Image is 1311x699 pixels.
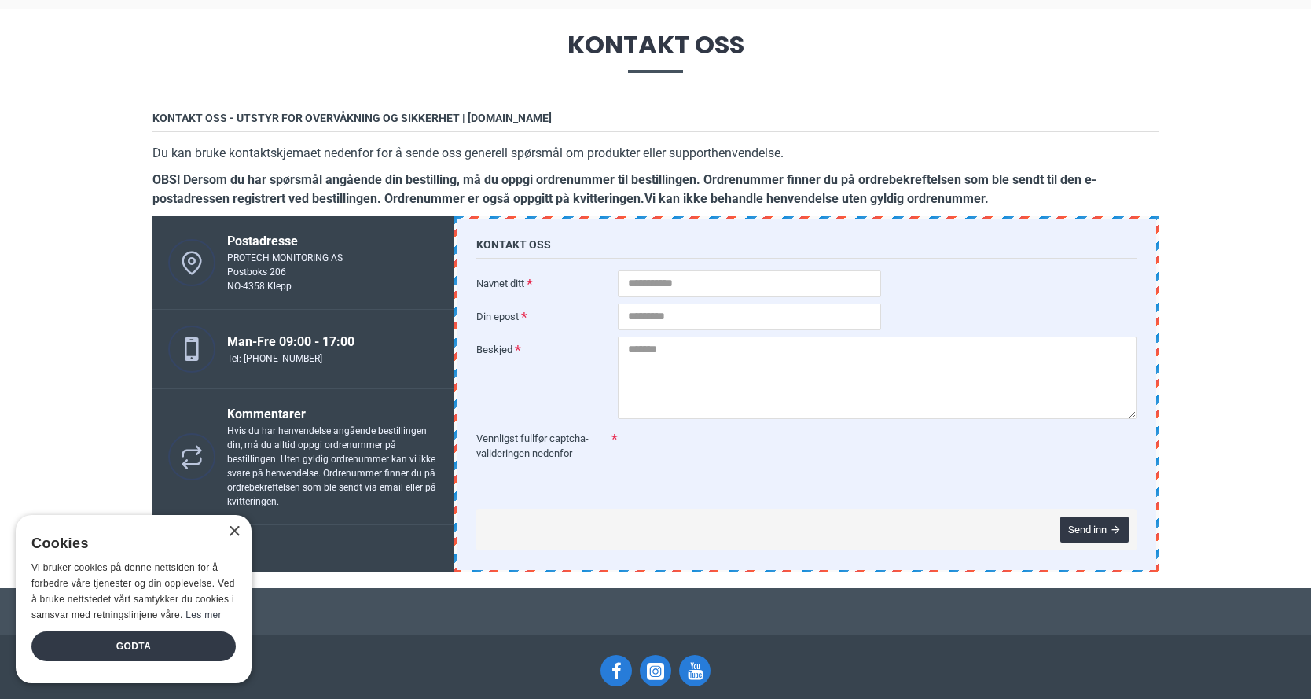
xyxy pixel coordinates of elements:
[1060,517,1129,543] button: Send inn
[152,112,1159,132] h3: Kontakt oss - Utstyr for overvåkning og sikkerhet | [DOMAIN_NAME]
[31,527,226,561] div: Cookies
[31,631,236,661] div: Godta
[227,251,343,293] div: PROTECH MONITORING AS Postboks 206 NO-4358 Klepp
[476,238,1137,259] h3: Kontakt oss
[31,562,235,620] span: Vi bruker cookies på denne nettsiden for å forbedre våre tjenester og din opplevelse. Ved å bruke...
[152,144,1159,163] p: Du kan bruke kontaktskjemaet nedenfor for å sende oss generell spørsmål om produkter eller suppor...
[644,191,989,206] u: Vi kan ikke behandle henvendelse uten gyldig ordrenummer.
[227,424,438,509] div: Hvis du har henvendelse angående bestillingen din, må du alltid oppgi ordrenummer på bestillingen...
[227,405,438,424] div: Kommentarer
[476,425,618,465] label: Vennligst fullfør captcha-valideringen nedenfor
[152,172,1096,206] b: OBS! Dersom du har spørsmål angående din bestilling, må du oppgi ordrenummer til bestillingen. Or...
[227,351,354,366] div: Tel: [PHONE_NUMBER]
[227,333,354,351] div: Man-Fre 09:00 - 17:00
[137,32,1174,72] span: Kontakt oss
[228,526,240,538] div: Close
[618,425,838,482] iframe: reCAPTCHA
[476,270,618,296] label: Navnet ditt
[152,310,454,389] a: Man-Fre 09:00 - 17:00 Tel: [PHONE_NUMBER]
[476,304,618,329] label: Din epost
[1068,524,1107,535] span: Send inn
[185,609,221,620] a: Les mer, opens a new window
[227,232,343,251] div: Postadresse
[476,337,618,362] label: Beskjed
